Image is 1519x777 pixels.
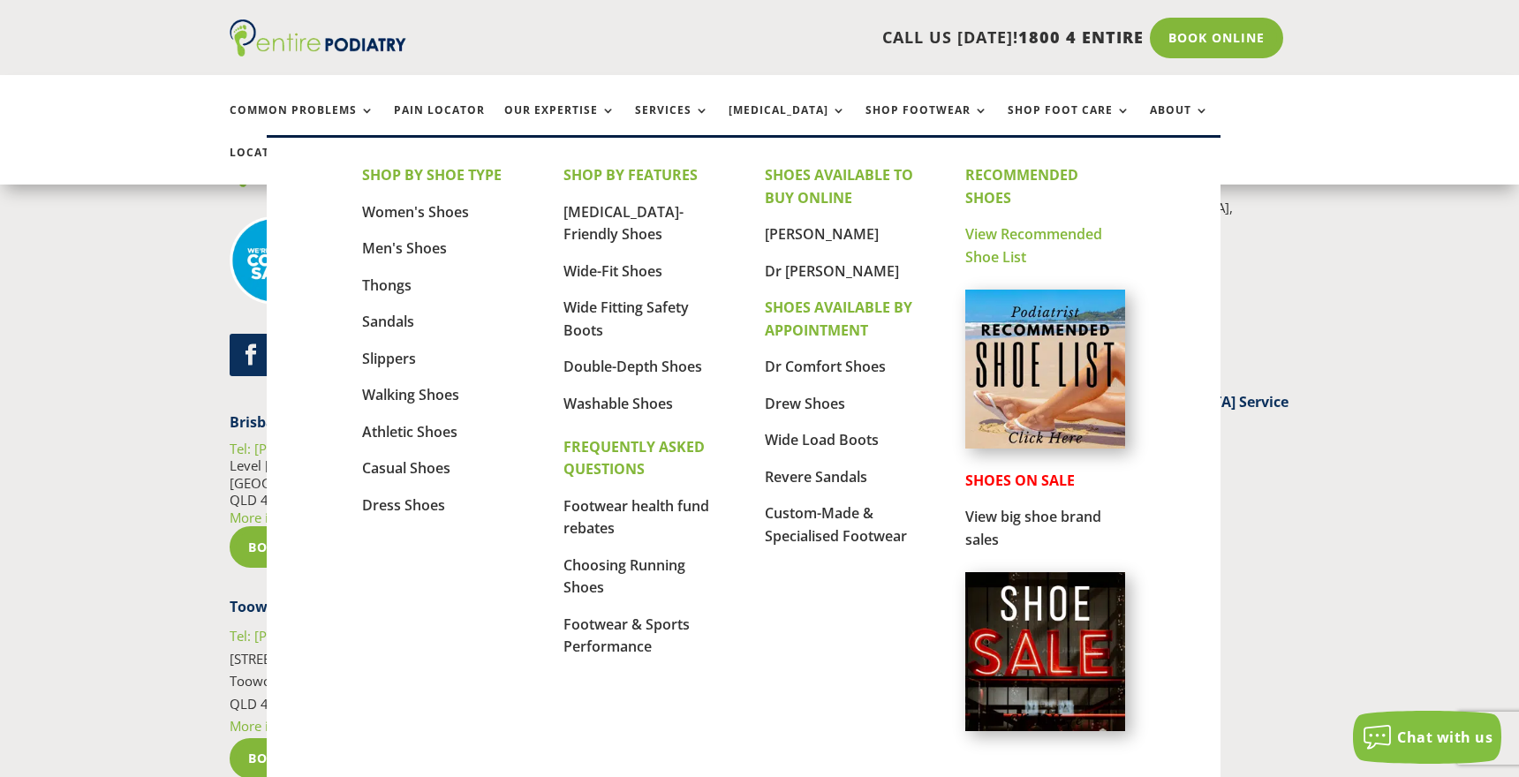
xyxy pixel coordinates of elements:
strong: SHOP BY SHOE TYPE [362,165,502,185]
button: Chat with us [1353,711,1501,764]
a: Choosing Running Shoes [563,555,685,598]
a: View Recommended Shoe List [965,224,1102,267]
a: Footwear health fund rebates [563,496,709,539]
strong: Brisbane CBD [230,412,325,432]
strong: FREQUENTLY ASKED QUESTIONS [563,437,705,479]
a: Revere Sandals [765,467,867,487]
strong: RECOMMENDED SHOES [965,165,1078,207]
a: Custom-Made & Specialised Footwear [765,503,907,546]
a: Men's Shoes [362,238,447,258]
a: Drew Shoes [765,394,845,413]
a: Walking Shoes [362,385,459,404]
img: logo (1) [230,19,406,57]
a: Book Online [230,526,363,567]
a: [MEDICAL_DATA]-Friendly Shoes [563,202,684,245]
span: 1800 4 ENTIRE [1018,26,1144,48]
span: Chat with us [1397,728,1493,747]
a: Pain Locator [394,104,485,142]
strong: SHOP BY FEATURES [563,165,698,185]
a: Washable Shoes [563,394,673,413]
a: Casual Shoes [362,458,450,478]
a: Shop Foot Care [1008,104,1130,142]
a: [PERSON_NAME] [765,224,879,244]
a: About [1150,104,1209,142]
a: Footwear & Sports Performance [563,615,690,657]
strong: Toowong [230,597,294,616]
a: Slippers [362,349,416,368]
a: [MEDICAL_DATA] [729,104,846,142]
strong: SHOES ON SALE [965,471,1075,490]
a: Podiatrist Recommended Shoe List Australia [965,434,1124,452]
a: Services [635,104,709,142]
img: podiatrist-recommended-shoe-list-australia-entire-podiatry [965,290,1124,449]
a: Tel: [PHONE_NUMBER] [230,627,369,645]
a: Locations [230,147,318,185]
a: Shoes on Sale from Entire Podiatry shoe partners [965,717,1124,735]
a: Women's Shoes [362,202,469,222]
a: Our Expertise [504,104,616,142]
a: More info [230,509,289,526]
a: Book Online [1150,18,1283,58]
a: Follow on Facebook [230,334,272,376]
a: Shop Footwear [865,104,988,142]
a: Sandals [362,312,414,331]
a: Dress Shoes [362,495,445,515]
p: CALL US [DATE]! [474,26,1144,49]
a: Tel: [PHONE_NUMBER] [230,440,369,457]
img: shoe-sale-australia-entire-podiatry [965,572,1124,731]
img: covid-safe-logo [230,216,318,305]
p: [STREET_ADDRESS] Toowong QLD 4066 [230,625,451,738]
p: Level [STREET_ADDRESS] [GEOGRAPHIC_DATA] QLD 4000 [230,441,451,527]
a: Wide Fitting Safety Boots [563,298,689,340]
strong: SHOES AVAILABLE TO BUY ONLINE [765,165,913,207]
a: Common Problems [230,104,374,142]
a: More info [230,717,289,735]
a: Double-Depth Shoes [563,357,702,376]
a: Wide-Fit Shoes [563,261,662,281]
a: Wide Load Boots [765,430,879,449]
a: Dr Comfort Shoes [765,357,886,376]
a: Thongs [362,275,412,295]
a: Dr [PERSON_NAME] [765,261,899,281]
a: View big shoe brand sales [965,507,1101,549]
strong: SHOES AVAILABLE BY APPOINTMENT [765,298,912,340]
a: Entire Podiatry [230,42,406,60]
a: Athletic Shoes [362,422,457,441]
